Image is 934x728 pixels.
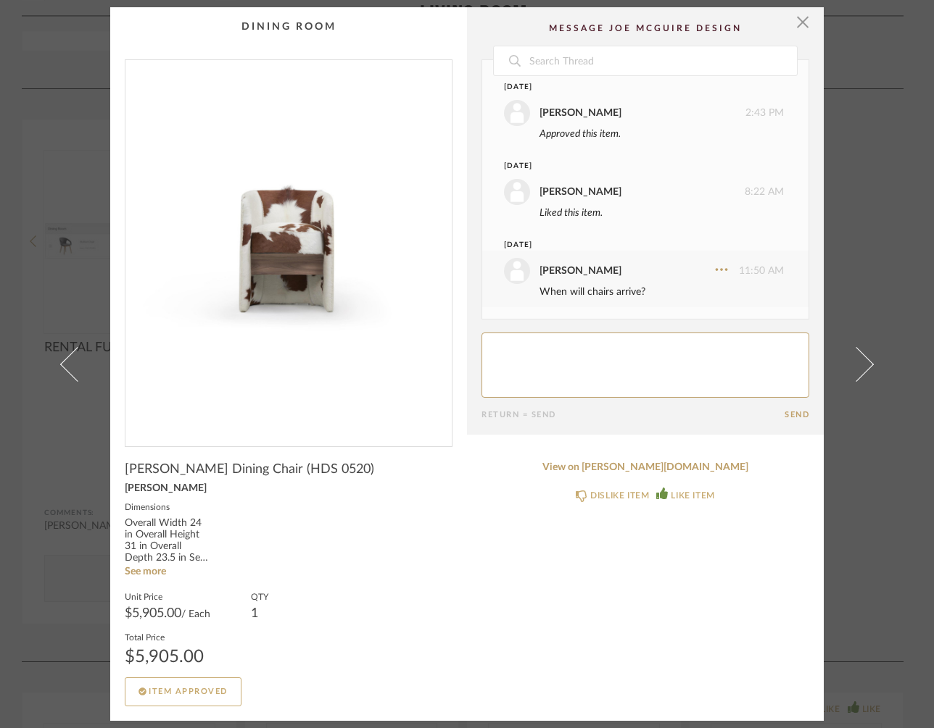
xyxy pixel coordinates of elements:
[125,631,204,643] label: Total Price
[590,488,649,503] div: DISLIKE ITEM
[540,126,784,142] div: Approved this item.
[540,205,784,221] div: Liked this item.
[540,184,621,200] div: [PERSON_NAME]
[671,488,714,503] div: LIKE ITEM
[482,461,809,474] a: View on [PERSON_NAME][DOMAIN_NAME]
[504,100,784,126] div: 2:43 PM
[125,60,452,435] div: 0
[149,687,228,695] span: Item Approved
[785,410,809,419] button: Send
[504,161,757,172] div: [DATE]
[125,461,374,477] span: [PERSON_NAME] Dining Chair (HDS 0520)
[125,677,241,706] button: Item Approved
[504,179,784,205] div: 8:22 AM
[125,60,452,435] img: 09aadccd-bef0-4ca3-b8cd-69baed4bb832_1000x1000.jpg
[125,518,212,564] div: Overall Width 24 in Overall Height 31 in Overall Depth 23.5 in Seat Depth 18 in Seat Height 22.5 ...
[125,590,210,602] label: Unit Price
[125,648,204,666] div: $5,905.00
[125,483,452,495] div: [PERSON_NAME]
[125,566,166,577] a: See more
[125,501,212,512] label: Dimensions
[482,410,785,419] div: Return = Send
[788,7,817,36] button: Close
[251,590,268,602] label: QTY
[251,608,268,619] div: 1
[540,263,621,279] div: [PERSON_NAME]
[181,609,210,619] span: / Each
[540,105,621,121] div: [PERSON_NAME]
[504,82,757,93] div: [DATE]
[125,607,181,620] span: $5,905.00
[540,284,784,300] div: When will chairs arrive?
[504,258,784,284] div: 11:50 AM
[504,240,757,251] div: [DATE]
[528,46,797,75] input: Search Thread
